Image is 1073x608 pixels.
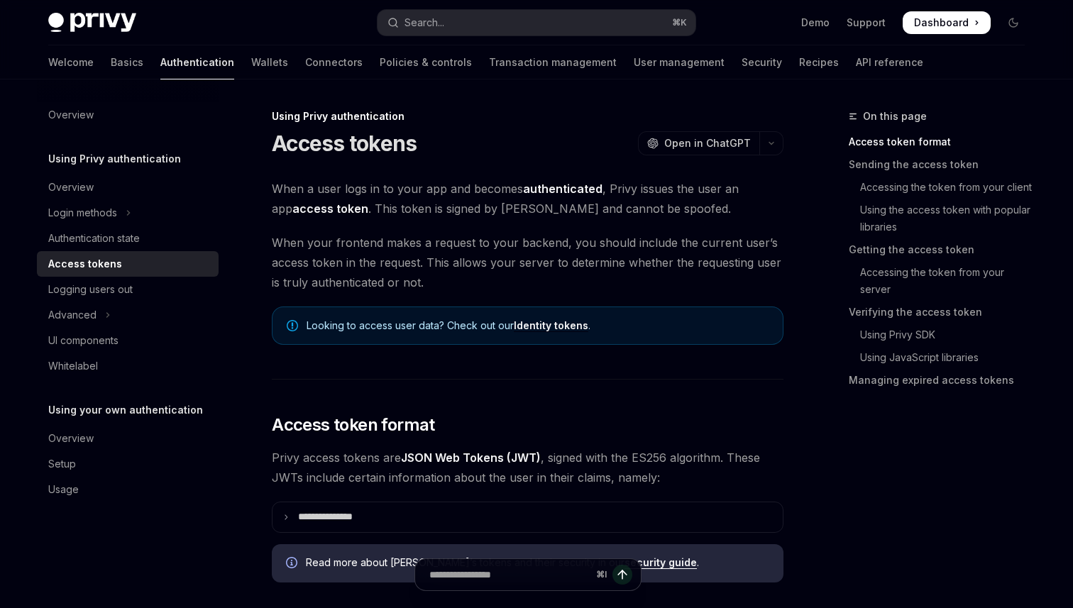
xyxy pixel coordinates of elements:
a: Setup [37,451,219,477]
div: Login methods [48,204,117,221]
button: Toggle Login methods section [37,200,219,226]
strong: authenticated [523,182,602,196]
span: On this page [863,108,927,125]
a: Logging users out [37,277,219,302]
span: Dashboard [914,16,969,30]
a: Security [742,45,782,79]
a: Basics [111,45,143,79]
a: Access token format [849,131,1036,153]
span: When a user logs in to your app and becomes , Privy issues the user an app . This token is signed... [272,179,783,219]
a: Transaction management [489,45,617,79]
div: Logging users out [48,281,133,298]
a: Using the access token with popular libraries [849,199,1036,238]
a: Connectors [305,45,363,79]
a: Welcome [48,45,94,79]
h5: Using your own authentication [48,402,203,419]
div: Usage [48,481,79,498]
a: Getting the access token [849,238,1036,261]
a: Wallets [251,45,288,79]
div: Authentication state [48,230,140,247]
a: Sending the access token [849,153,1036,176]
button: Send message [612,565,632,585]
a: User management [634,45,725,79]
div: Using Privy authentication [272,109,783,123]
a: Overview [37,175,219,200]
a: Using Privy SDK [849,324,1036,346]
a: Verifying the access token [849,301,1036,324]
div: UI components [48,332,119,349]
a: Whitelabel [37,353,219,379]
a: Authentication [160,45,234,79]
a: Overview [37,102,219,128]
a: Overview [37,426,219,451]
h5: Using Privy authentication [48,150,181,167]
strong: access token [292,201,368,216]
a: Access tokens [37,251,219,277]
a: UI components [37,328,219,353]
span: Open in ChatGPT [664,136,751,150]
a: Usage [37,477,219,502]
button: Open in ChatGPT [638,131,759,155]
a: Authentication state [37,226,219,251]
div: Whitelabel [48,358,98,375]
span: When your frontend makes a request to your backend, you should include the current user’s access ... [272,233,783,292]
a: Policies & controls [380,45,472,79]
a: Accessing the token from your server [849,261,1036,301]
span: ⌘ K [672,17,687,28]
div: Overview [48,179,94,196]
a: Recipes [799,45,839,79]
a: Using JavaScript libraries [849,346,1036,369]
span: Privy access tokens are , signed with the ES256 algorithm. These JWTs include certain information... [272,448,783,487]
a: JSON Web Tokens (JWT) [401,451,541,465]
div: Overview [48,430,94,447]
input: Ask a question... [429,559,590,590]
div: Overview [48,106,94,123]
div: Access tokens [48,255,122,272]
button: Toggle dark mode [1002,11,1025,34]
a: API reference [856,45,923,79]
div: Setup [48,455,76,472]
button: Toggle Advanced section [37,302,219,328]
span: Looking to access user data? Check out our . [307,319,769,333]
svg: Note [287,320,298,331]
a: Accessing the token from your client [849,176,1036,199]
div: Search... [405,14,444,31]
img: dark logo [48,13,136,33]
a: Support [847,16,886,30]
a: Dashboard [903,11,991,34]
span: Access token format [272,414,435,436]
button: Open search [378,10,695,35]
a: Demo [801,16,830,30]
a: Identity tokens [514,319,588,332]
a: Managing expired access tokens [849,369,1036,392]
div: Advanced [48,306,97,324]
h1: Access tokens [272,131,417,156]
